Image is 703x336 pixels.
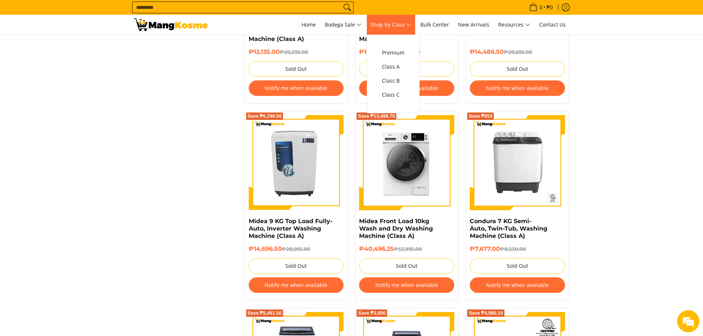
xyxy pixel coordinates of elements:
[378,46,408,60] a: Premium
[535,15,569,35] a: Contact Us
[539,21,566,28] span: Contact Us
[4,201,141,227] textarea: Type your message and hit 'Enter'
[359,61,454,77] button: Sold Out
[359,245,454,253] h6: ₱40,496.25
[417,15,453,35] a: Bulk Center
[545,5,554,10] span: ₱0
[301,21,316,28] span: Home
[458,21,489,28] span: New Arrivals
[394,246,422,252] del: ₱53,995.00
[378,74,408,88] a: Class B
[359,277,454,293] button: Notify me when available
[494,15,534,35] a: Resources
[359,218,433,239] a: Midea Front Load 10kg Wash and Dry Washing Machine (Class A)
[382,90,404,100] span: Class C
[358,311,386,315] span: Save ₱3,550
[469,114,492,118] span: Save ₱853
[325,20,362,30] span: Bodega Sale
[248,114,282,118] span: Save ₱6,298.50
[371,20,411,30] span: Shop by Class
[341,2,353,13] button: Search
[500,246,526,252] del: ₱8,530.00
[249,61,344,77] button: Sold Out
[249,21,319,42] a: Toshiba 8 KG Top Load Non-Inverter Washing Machine (Class A)
[282,246,310,252] del: ₱20,995.00
[249,277,344,293] button: Notify me when available
[249,218,332,239] a: Midea 9 KG Top Load Fully-Auto, Inverter Washing Machine (Class A)
[470,48,565,56] h6: ₱14,486.50
[359,80,454,96] button: Notify me when available
[470,277,565,293] button: Notify me when available
[38,41,124,51] div: Chat with us now
[470,80,565,96] button: Notify me when available
[359,48,454,56] h6: ₱13,506.50
[378,60,408,74] a: Class A
[359,258,454,274] button: Sold Out
[382,48,404,58] span: Premium
[470,115,565,210] img: condura-semi-automatic-7-kilos-twin-tub-washing-machine-front-view-mang-kosme
[43,93,102,167] span: We're online!
[121,4,139,21] div: Minimize live chat window
[248,311,282,315] span: Save ₱5,461.50
[470,61,565,77] button: Sold Out
[321,15,365,35] a: Bodega Sale
[454,15,493,35] a: New Arrivals
[134,18,208,31] img: Washing Machines l Mang Kosme: Home Appliances Warehouse Sale Partner
[538,5,544,10] span: 0
[215,15,569,35] nav: Main Menu
[382,62,404,72] span: Class A
[280,49,308,55] del: ₱20,395.00
[469,311,503,315] span: Save ₱4,560.15
[298,15,320,35] a: Home
[359,21,429,42] a: Toshiba 9 KG Top Load Non-Inverter Washing Machine (Class A)
[359,115,454,210] img: Midea Front Load 10kg Wash and Dry Washing Machine (Class A)
[358,114,395,118] span: Save ₱13,498.75
[249,245,344,253] h6: ₱14,696.50
[249,48,344,56] h6: ₱12,135.00
[378,88,408,102] a: Class C
[249,115,344,210] img: Midea 9 KG Top Load Fully-Auto, Inverter Washing Machine (Class A)
[527,3,555,11] span: •
[249,258,344,274] button: Sold Out
[367,15,415,35] a: Shop by Class
[382,76,404,86] span: Class B
[470,245,565,253] h6: ₱7,677.00
[420,21,449,28] span: Bulk Center
[249,80,344,96] button: Notify me when available
[504,49,532,55] del: ₱20,695.00
[470,218,547,239] a: Condura 7 KG Semi-Auto, Twin-Tub, Washing Machine (Class A)
[498,20,530,30] span: Resources
[470,258,565,274] button: Sold Out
